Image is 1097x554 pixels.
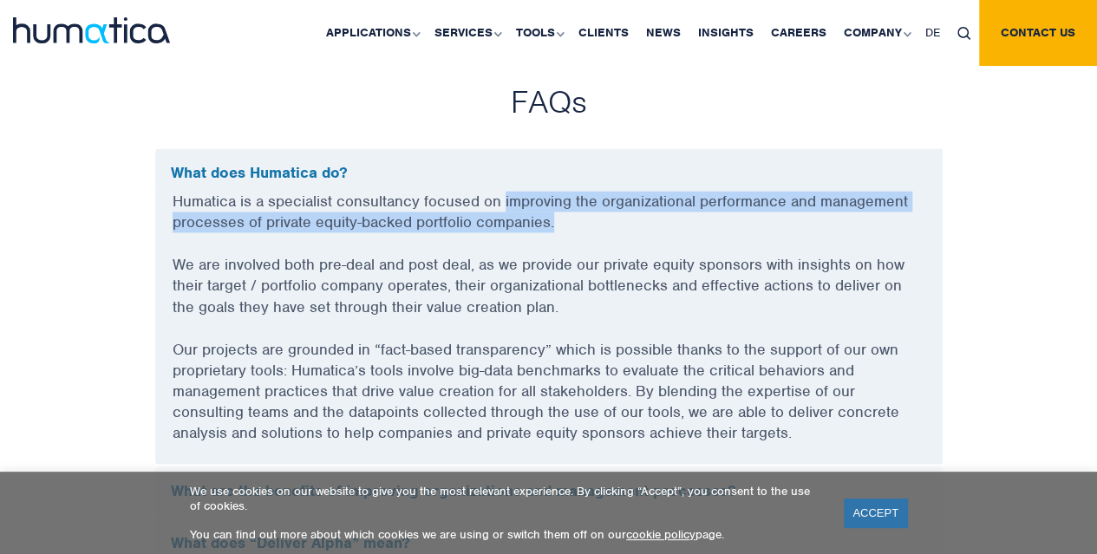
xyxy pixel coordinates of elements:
img: logo [13,17,170,43]
span: DE [925,25,940,40]
h5: What does Humatica do? [171,164,927,183]
p: We use cookies on our website to give you the most relevant experience. By clicking “Accept”, you... [190,484,822,513]
h3: FAQs [68,81,1030,121]
p: We are involved both pre-deal and post deal, as we provide our private equity sponsors with insig... [173,254,925,338]
p: You can find out more about which cookies we are using or switch them off on our page. [190,527,822,542]
a: cookie policy [626,527,695,542]
p: Humatica is a specialist consultancy focused on improving the organizational performance and mana... [173,191,925,254]
img: search_icon [957,27,970,40]
a: ACCEPT [844,499,907,527]
p: Our projects are grounded in “fact-based transparency” which is possible thanks to the support of... [173,338,925,464]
